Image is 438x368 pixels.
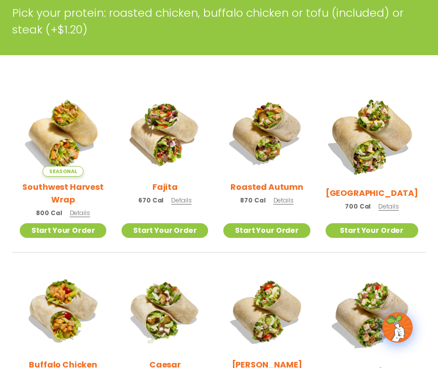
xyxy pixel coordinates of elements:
[230,181,303,193] h2: Roasted Autumn
[345,202,371,211] span: 700 Cal
[223,90,310,176] img: Product photo for Roasted Autumn Wrap
[122,223,208,238] a: Start Your Order
[383,313,412,342] img: wpChatIcon
[240,196,265,205] span: 870 Cal
[326,223,418,238] a: Start Your Order
[20,268,106,354] img: Product photo for Buffalo Chicken Wrap
[171,196,191,205] span: Details
[20,90,106,176] img: Product photo for Southwest Harvest Wrap
[223,223,310,238] a: Start Your Order
[70,209,90,217] span: Details
[152,181,178,193] h2: Fajita
[12,5,426,38] p: Pick your protein: roasted chicken, buffalo chicken or tofu (included) or steak (+$1.20)
[326,268,418,360] img: Product photo for Greek Wrap
[326,187,418,199] h2: [GEOGRAPHIC_DATA]
[43,166,84,177] span: Seasonal
[20,223,106,238] a: Start Your Order
[122,268,208,354] img: Product photo for Caesar Wrap
[273,196,294,205] span: Details
[378,202,399,211] span: Details
[223,268,310,354] img: Product photo for Cobb Wrap
[122,90,208,176] img: Product photo for Fajita Wrap
[138,196,164,205] span: 670 Cal
[36,209,62,218] span: 800 Cal
[317,81,426,190] img: Product photo for BBQ Ranch Wrap
[20,181,106,206] h2: Southwest Harvest Wrap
